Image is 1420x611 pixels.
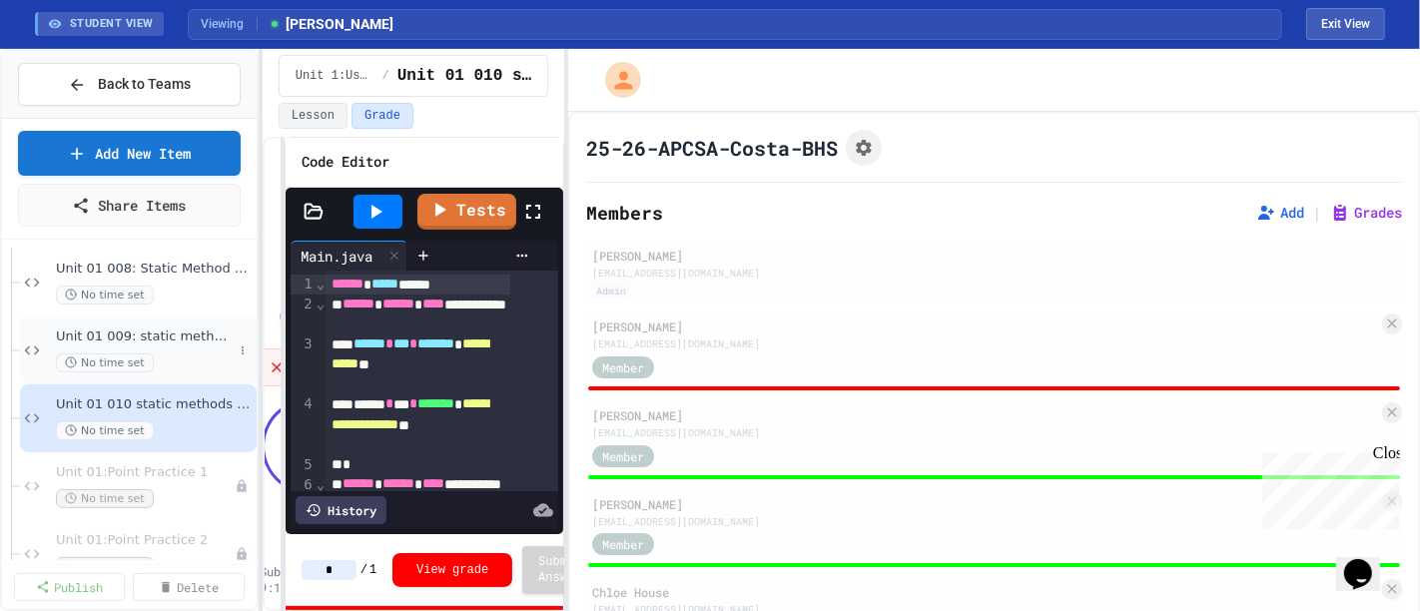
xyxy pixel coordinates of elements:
iframe: chat widget [1254,444,1400,529]
span: Member [602,358,644,376]
button: Lesson [279,103,348,129]
a: Add New Item [18,131,241,176]
div: 5 [291,455,316,475]
button: More options [233,340,253,360]
span: No time set [56,421,154,440]
div: [EMAIL_ADDRESS][DOMAIN_NAME] [592,425,1378,440]
span: Unit 01 008: Static Method STRING Ex 1.12 Fight Song [56,261,253,278]
span: Unit 01:Point Practice 2 [56,532,235,549]
span: Member [602,535,644,553]
div: Score [280,305,339,328]
span: | [1312,201,1322,225]
button: Add [1256,203,1304,223]
a: Delete [133,573,244,601]
span: STUDENT VIEW [70,16,154,33]
span: Unit 01 010 static methods STRING BANNERS [397,64,532,88]
button: View grade [392,553,512,587]
div: 6 [291,475,316,515]
iframe: chat widget [1336,531,1400,591]
h1: 25-26-APCSA-Costa-BHS [586,134,838,162]
div: Admin [592,283,630,300]
div: Main.java [291,246,382,267]
div: 1 [291,275,316,295]
div: Main.java [291,241,407,271]
div: 2 [291,295,316,334]
span: [PERSON_NAME] [268,14,393,35]
a: Publish [14,573,125,601]
div: [EMAIL_ADDRESS][DOMAIN_NAME] [592,514,1378,529]
span: Back to Teams [98,74,191,95]
div: 4 [291,394,316,455]
button: Grade [352,103,413,129]
span: No time set [56,489,154,508]
div: 3 [291,334,316,395]
span: Unit 01 009: static method STRING Los hombres no lloran [56,328,233,345]
span: Unit 1:Using Objects and Methods [296,68,374,84]
span: No time set [56,353,154,372]
span: Fold line [316,296,326,311]
a: Tests [417,194,516,230]
div: Chloe House [592,583,1378,601]
div: Chat with us now!Close [8,8,138,127]
div: My Account [584,57,646,103]
a: Share Items [18,184,241,227]
span: / [360,562,367,578]
span: Member [602,447,644,465]
span: / [382,68,389,84]
div: [PERSON_NAME] [592,247,1396,265]
span: Unit 01:Point Practice 1 [56,464,235,481]
button: Assignment Settings [846,130,882,166]
div: Unpublished [235,479,249,493]
span: Submit Answer [538,554,581,586]
div: Unpublished [235,547,249,561]
button: Back to Teams [18,63,241,106]
span: 1 [369,562,376,578]
h2: Members [586,199,663,227]
button: Exit student view [1306,8,1385,40]
button: Grades [1330,203,1402,223]
div: [PERSON_NAME] [592,317,1378,335]
h6: Code Editor [302,150,389,175]
button: Submit Answer [522,546,597,594]
span: Fold line [316,476,326,492]
div: [EMAIL_ADDRESS][DOMAIN_NAME] [592,336,1378,351]
div: [EMAIL_ADDRESS][DOMAIN_NAME] [592,266,1396,281]
span: No time set [56,557,154,576]
div: History [296,496,386,524]
span: Viewing [201,15,258,33]
span: Unit 01 010 static methods STRING BANNERS [56,396,253,413]
span: Fold line [316,276,326,292]
div: [PERSON_NAME] [592,406,1378,424]
div: [PERSON_NAME] [592,495,1378,513]
span: No time set [56,286,154,305]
